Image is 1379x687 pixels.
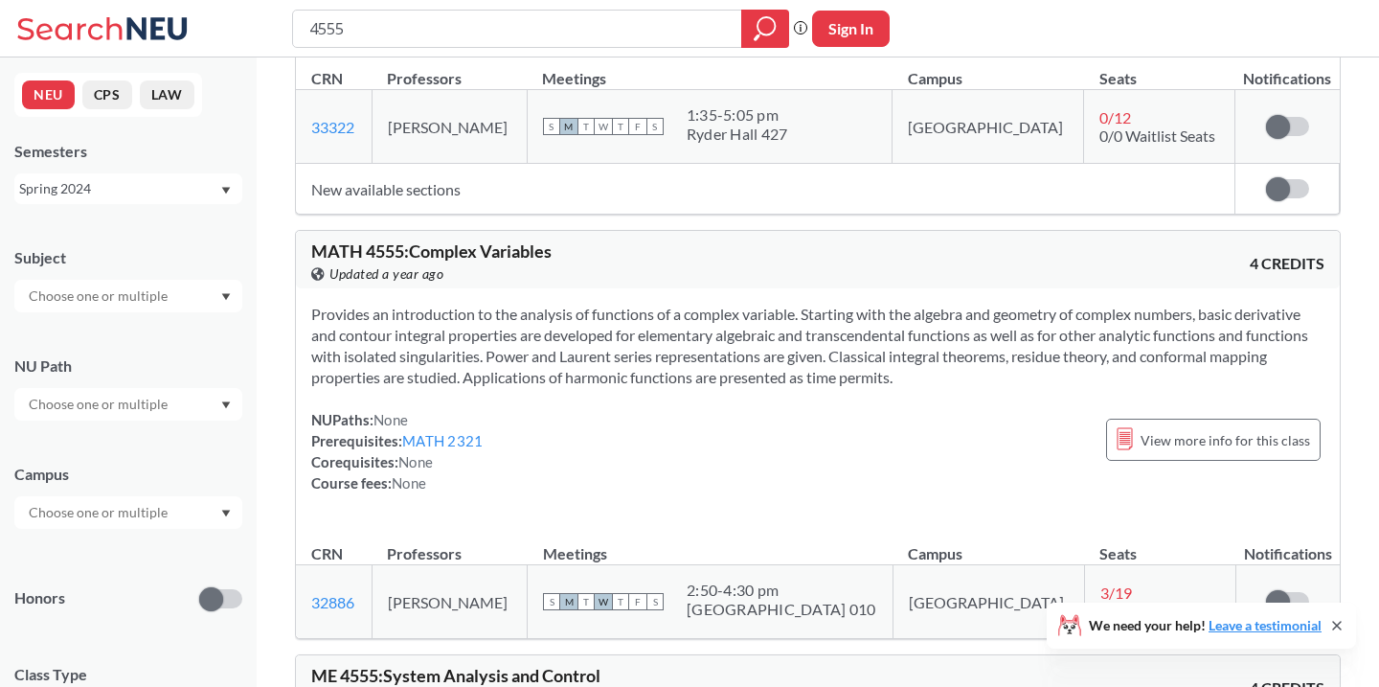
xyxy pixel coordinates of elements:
td: [PERSON_NAME] [372,565,527,639]
span: ME 4555 : System Analysis and Control [311,665,600,686]
span: S [543,118,560,135]
div: NUPaths: Prerequisites: Corequisites: Course fees: [311,409,483,493]
span: View more info for this class [1141,428,1310,452]
button: CPS [82,80,132,109]
button: NEU [22,80,75,109]
td: [PERSON_NAME] [372,90,527,164]
span: T [612,118,629,135]
div: 2:50 - 4:30 pm [687,581,875,600]
div: CRN [311,68,343,89]
input: Choose one or multiple [19,501,180,524]
th: Professors [372,49,527,90]
span: MATH 4555 : Complex Variables [311,240,552,262]
span: 4 CREDITS [1250,253,1324,274]
th: Notifications [1235,49,1340,90]
div: Spring 2024Dropdown arrow [14,173,242,204]
a: MATH 2321 [402,432,483,449]
th: Seats [1084,524,1235,565]
p: Honors [14,587,65,609]
svg: Dropdown arrow [221,401,231,409]
span: T [577,118,595,135]
button: LAW [140,80,194,109]
span: M [560,118,577,135]
button: Sign In [812,11,890,47]
a: Leave a testimonial [1209,617,1322,633]
div: 1:35 - 5:05 pm [687,105,788,125]
span: F [629,118,646,135]
span: 0 / 12 [1099,108,1131,126]
th: Meetings [528,524,893,565]
td: New available sections [296,164,1235,215]
svg: magnifying glass [754,15,777,42]
span: S [646,593,664,610]
input: Choose one or multiple [19,285,180,308]
a: 32886 [311,593,354,611]
span: S [543,593,560,610]
td: [GEOGRAPHIC_DATA] [893,565,1084,639]
div: [GEOGRAPHIC_DATA] 010 [687,600,875,619]
div: Dropdown arrow [14,280,242,312]
div: Dropdown arrow [14,388,242,421]
span: Provides an introduction to the analysis of functions of a complex variable. Starting with the al... [311,305,1308,386]
span: W [595,118,612,135]
span: None [398,453,433,470]
div: Campus [14,464,242,485]
th: Campus [893,49,1084,90]
div: Spring 2024 [19,178,219,199]
span: S [646,118,664,135]
span: W [595,593,612,610]
span: M [560,593,577,610]
span: 0/0 Waitlist Seats [1100,602,1216,620]
span: We need your help! [1089,619,1322,632]
div: magnifying glass [741,10,789,48]
svg: Dropdown arrow [221,510,231,517]
span: None [392,474,426,492]
td: [GEOGRAPHIC_DATA] [893,90,1084,164]
th: Professors [372,524,527,565]
span: Updated a year ago [329,263,443,285]
svg: Dropdown arrow [221,293,231,301]
span: F [629,593,646,610]
span: Class Type [14,664,242,685]
input: Choose one or multiple [19,393,180,416]
span: T [612,593,629,610]
a: 33322 [311,118,354,136]
svg: Dropdown arrow [221,187,231,195]
div: CRN [311,543,343,564]
div: Semesters [14,141,242,162]
th: Meetings [527,49,892,90]
th: Seats [1084,49,1235,90]
span: 3 / 19 [1100,584,1132,602]
div: Dropdown arrow [14,496,242,529]
th: Campus [893,524,1084,565]
span: 0/0 Waitlist Seats [1099,126,1215,145]
input: Class, professor, course number, "phrase" [307,12,728,45]
span: T [577,593,595,610]
div: Ryder Hall 427 [687,125,788,144]
div: NU Path [14,355,242,377]
div: Subject [14,247,242,268]
span: None [373,411,408,428]
th: Notifications [1235,524,1340,565]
